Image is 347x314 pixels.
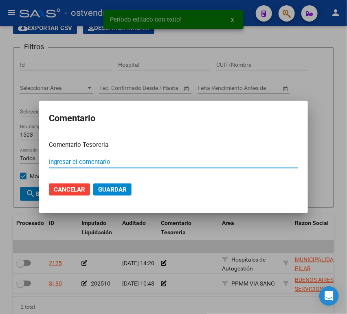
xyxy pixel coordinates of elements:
span: Guardar [98,186,127,193]
p: Comentario Tesoreria [49,140,298,150]
span: Cancelar [54,186,85,193]
h2: Comentario [49,111,298,126]
div: Open Intercom Messenger [319,286,339,306]
button: Cancelar [49,183,90,196]
button: Guardar [93,183,132,196]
